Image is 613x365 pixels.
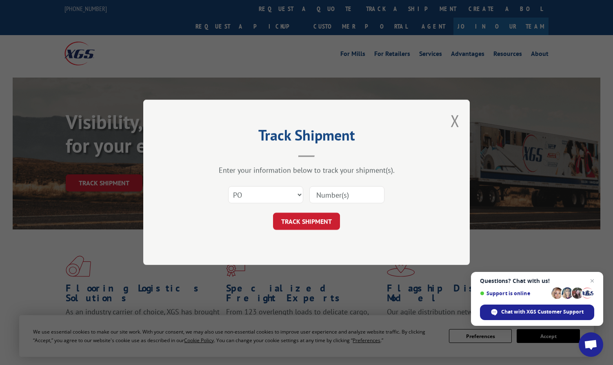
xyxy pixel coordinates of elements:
[480,290,549,296] span: Support is online
[480,305,594,320] div: Chat with XGS Customer Support
[273,213,340,230] button: TRACK SHIPMENT
[480,278,594,284] span: Questions? Chat with us!
[587,276,597,286] span: Close chat
[451,110,460,131] button: Close modal
[184,166,429,175] div: Enter your information below to track your shipment(s).
[184,129,429,145] h2: Track Shipment
[579,332,603,357] div: Open chat
[309,187,384,204] input: Number(s)
[501,308,584,316] span: Chat with XGS Customer Support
